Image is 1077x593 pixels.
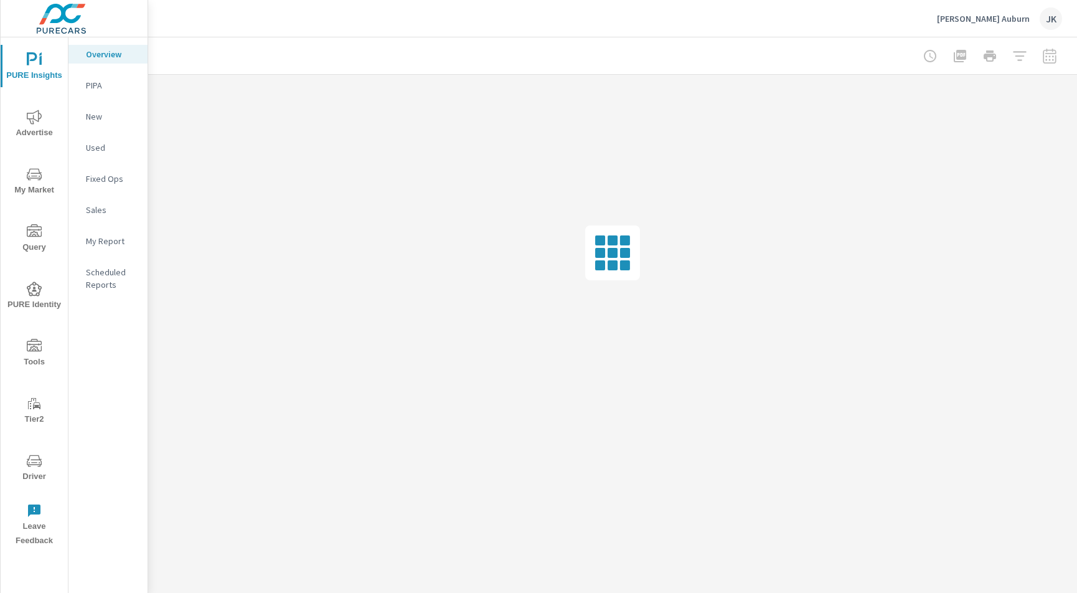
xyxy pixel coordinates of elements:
[1,37,68,553] div: nav menu
[68,45,148,64] div: Overview
[4,339,64,369] span: Tools
[86,204,138,216] p: Sales
[68,138,148,157] div: Used
[68,263,148,294] div: Scheduled Reports
[68,76,148,95] div: PIPA
[4,224,64,255] span: Query
[86,48,138,60] p: Overview
[4,52,64,83] span: PURE Insights
[86,266,138,291] p: Scheduled Reports
[86,79,138,92] p: PIPA
[4,396,64,427] span: Tier2
[86,110,138,123] p: New
[86,173,138,185] p: Fixed Ops
[86,141,138,154] p: Used
[4,282,64,312] span: PURE Identity
[4,503,64,548] span: Leave Feedback
[4,167,64,197] span: My Market
[68,169,148,188] div: Fixed Ops
[68,107,148,126] div: New
[937,13,1030,24] p: [PERSON_NAME] Auburn
[86,235,138,247] p: My Report
[4,453,64,484] span: Driver
[68,201,148,219] div: Sales
[1040,7,1062,30] div: JK
[68,232,148,250] div: My Report
[4,110,64,140] span: Advertise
